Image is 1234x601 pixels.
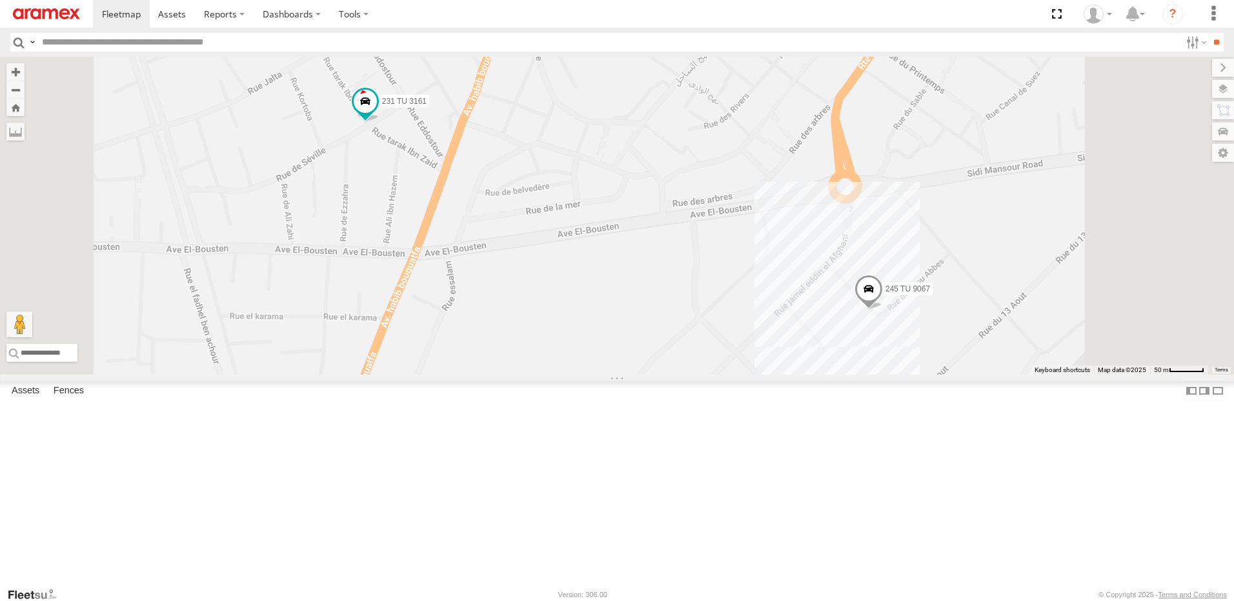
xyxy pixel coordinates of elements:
a: Visit our Website [7,588,66,601]
label: Dock Summary Table to the Right [1198,381,1211,400]
div: Version: 306.00 [558,591,607,598]
button: Zoom in [6,63,25,81]
label: Search Query [27,33,37,52]
div: Ahmed Khanfir [1079,5,1117,24]
a: Terms and Conditions [1158,591,1227,598]
div: © Copyright 2025 - [1098,591,1227,598]
label: Measure [6,123,25,141]
button: Keyboard shortcuts [1035,366,1090,375]
span: 50 m [1154,366,1169,373]
label: Search Filter Options [1181,33,1209,52]
span: 231 TU 3161 [382,97,427,106]
label: Map Settings [1212,144,1234,162]
label: Fences [47,382,90,400]
span: 245 TU 9067 [885,284,930,293]
i: ? [1162,4,1183,25]
button: Map Scale: 50 m per 51 pixels [1150,366,1208,375]
span: Map data ©2025 [1098,366,1146,373]
button: Zoom out [6,81,25,99]
a: Terms [1215,368,1228,373]
img: aramex-logo.svg [13,8,80,19]
label: Hide Summary Table [1211,381,1224,400]
button: Zoom Home [6,99,25,116]
button: Drag Pegman onto the map to open Street View [6,311,32,337]
label: Dock Summary Table to the Left [1185,381,1198,400]
label: Assets [5,382,46,400]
